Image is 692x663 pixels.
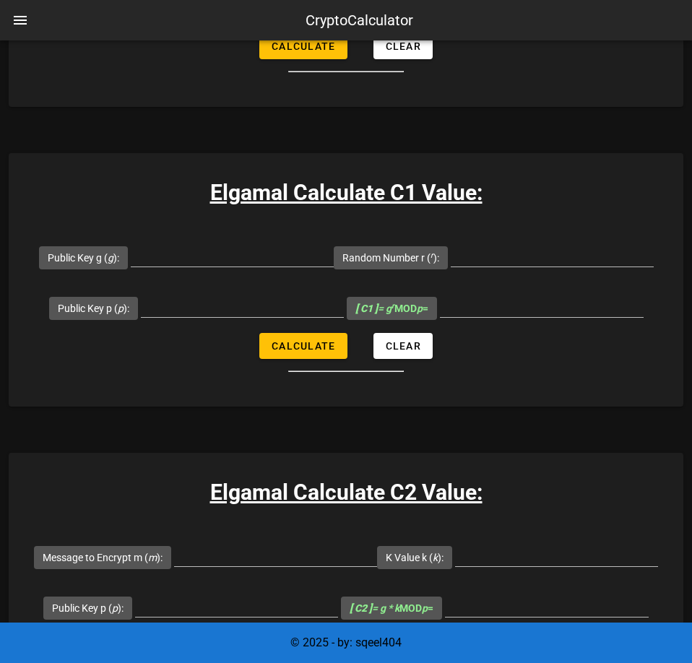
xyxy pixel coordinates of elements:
i: p [417,303,423,314]
span: MOD = [350,602,433,614]
button: Calculate [259,33,347,59]
label: K Value k ( ): [386,550,444,565]
button: Calculate [259,333,347,359]
b: [ C1 ] [355,303,378,314]
i: p [422,602,428,614]
b: [ C2 ] [350,602,372,614]
label: Public Key g ( ): [48,251,119,265]
button: nav-menu-toggle [3,3,38,38]
label: Message to Encrypt m ( ): [43,550,163,565]
span: MOD = [355,303,428,314]
label: Random Number r ( ): [342,251,439,265]
i: p [112,602,118,614]
span: © 2025 - by: sqeel404 [290,636,402,649]
i: k [433,552,438,563]
span: Clear [385,340,421,352]
h3: Elgamal Calculate C2 Value: [9,476,683,508]
h3: Elgamal Calculate C1 Value: [9,176,683,209]
i: = g [355,303,394,314]
i: m [148,552,157,563]
span: Calculate [271,40,335,52]
sup: r [392,301,394,311]
i: g [108,252,113,264]
label: Public Key p ( ): [58,301,129,316]
button: Clear [373,33,433,59]
div: CryptoCalculator [306,9,413,31]
label: Public Key p ( ): [52,601,124,615]
i: = g * k [350,602,399,614]
sup: r [431,251,433,260]
span: Calculate [271,340,335,352]
span: Clear [385,40,421,52]
i: p [118,303,124,314]
button: Clear [373,333,433,359]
